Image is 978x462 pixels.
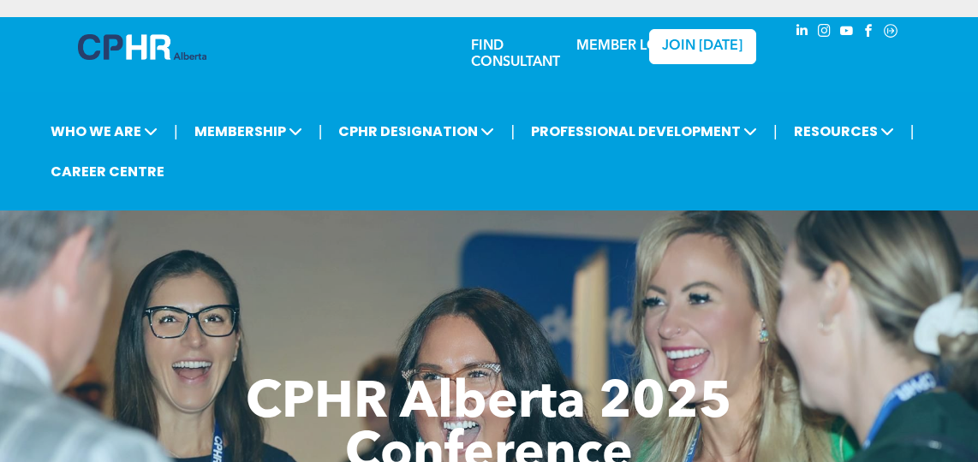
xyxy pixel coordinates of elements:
[662,38,742,55] span: JOIN [DATE]
[649,29,756,64] a: JOIN [DATE]
[792,21,811,44] a: linkedin
[45,115,163,147] span: WHO WE ARE
[189,115,307,147] span: MEMBERSHIP
[174,114,178,149] li: |
[45,156,170,187] a: CAREER CENTRE
[78,34,206,60] img: A blue and white logo for cp alberta
[773,114,778,149] li: |
[881,21,900,44] a: Social network
[510,114,515,149] li: |
[526,115,762,147] span: PROFESSIONAL DEVELOPMENT
[814,21,833,44] a: instagram
[910,114,915,149] li: |
[576,39,683,53] a: MEMBER LOGIN
[789,115,899,147] span: RESOURCES
[859,21,878,44] a: facebook
[837,21,856,44] a: youtube
[319,114,323,149] li: |
[333,115,499,147] span: CPHR DESIGNATION
[471,39,560,69] a: FIND CONSULTANT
